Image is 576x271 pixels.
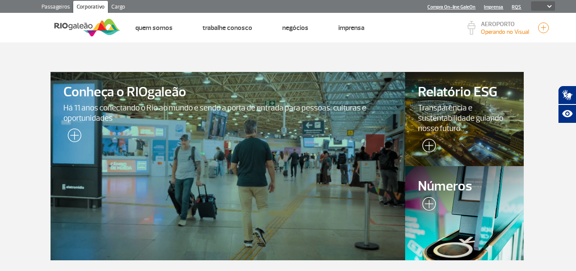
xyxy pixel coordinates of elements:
[203,24,252,32] a: Trabalhe Conosco
[427,4,475,10] a: Compra On-line GaleOn
[418,103,510,134] span: Transparência e sustentabilidade guiando nosso futuro
[63,103,393,123] span: Há 11 anos conectando o Rio ao mundo e sendo a porta de entrada para pessoas, culturas e oportuni...
[73,1,108,15] a: Corporativo
[405,166,523,260] a: Números
[38,1,73,15] a: Passageiros
[405,72,523,166] a: Relatório ESGTransparência e sustentabilidade guiando nosso futuro
[135,24,173,32] a: Quem Somos
[338,24,364,32] a: Imprensa
[51,72,406,260] a: Conheça o RIOgaleãoHá 11 anos conectando o Rio ao mundo e sendo a porta de entrada para pessoas, ...
[63,85,393,100] span: Conheça o RIOgaleão
[481,21,529,27] p: AEROPORTO
[418,179,510,194] span: Números
[418,85,510,100] span: Relatório ESG
[418,139,436,156] img: leia-mais
[63,128,81,146] img: leia-mais
[108,1,128,15] a: Cargo
[558,104,576,123] button: Abrir recursos assistivos.
[484,4,503,10] a: Imprensa
[558,86,576,123] div: Plugin de acessibilidade da Hand Talk.
[558,86,576,104] button: Abrir tradutor de língua de sinais.
[512,4,521,10] a: RQS
[418,197,436,214] img: leia-mais
[481,27,529,36] p: Visibilidade de 10000m
[282,24,308,32] a: Negócios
